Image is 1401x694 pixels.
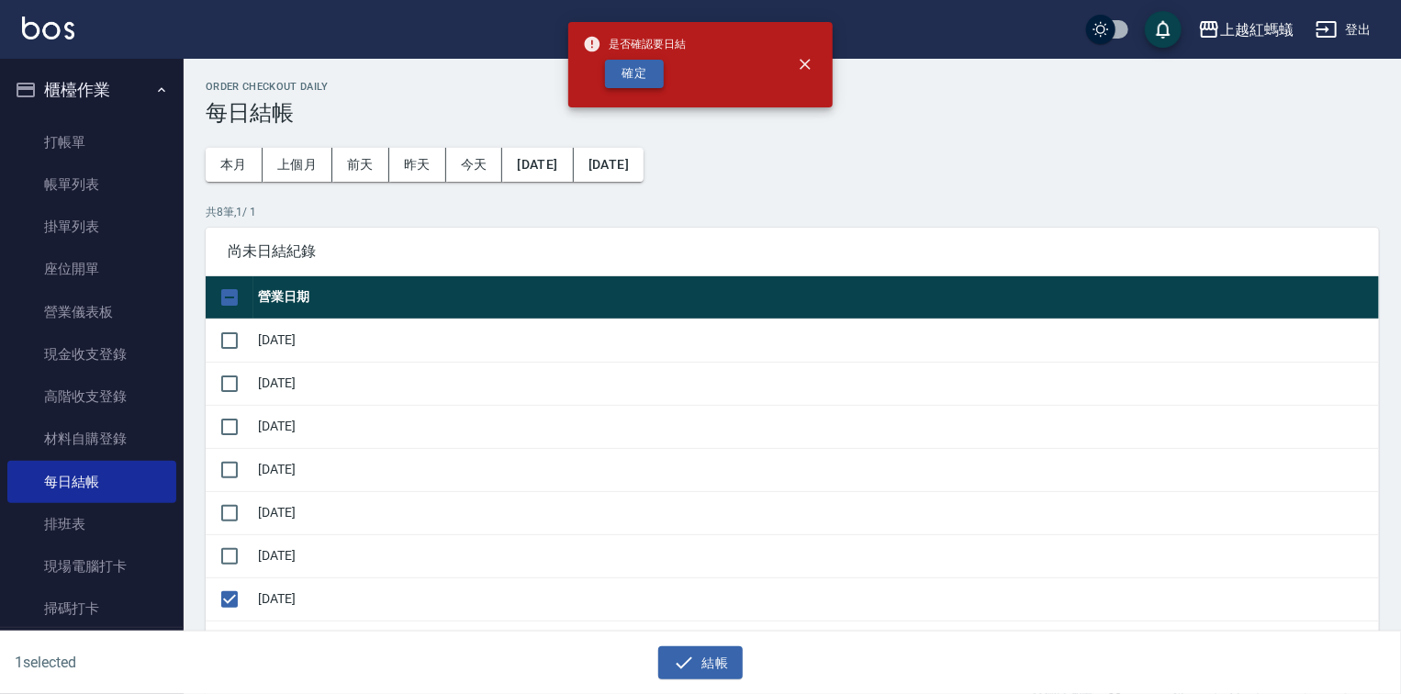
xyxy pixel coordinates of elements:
[7,333,176,375] a: 現金收支登錄
[206,81,1379,93] h2: Order checkout daily
[206,148,263,182] button: 本月
[574,148,644,182] button: [DATE]
[253,448,1379,491] td: [DATE]
[7,545,176,588] a: 現場電腦打卡
[7,66,176,114] button: 櫃檯作業
[7,291,176,333] a: 營業儀表板
[332,148,389,182] button: 前天
[7,375,176,418] a: 高階收支登錄
[7,503,176,545] a: 排班表
[253,362,1379,405] td: [DATE]
[206,204,1379,220] p: 共 8 筆, 1 / 1
[1220,18,1294,41] div: 上越紅螞蟻
[15,651,347,674] h6: 1 selected
[502,148,573,182] button: [DATE]
[785,44,825,84] button: close
[7,248,176,290] a: 座位開單
[7,418,176,460] a: 材料自購登錄
[446,148,503,182] button: 今天
[658,646,744,680] button: 結帳
[7,206,176,248] a: 掛單列表
[263,148,332,182] button: 上個月
[7,588,176,630] a: 掃碼打卡
[253,319,1379,362] td: [DATE]
[22,17,74,39] img: Logo
[253,491,1379,534] td: [DATE]
[253,577,1379,621] td: [DATE]
[228,242,1357,261] span: 尚未日結紀錄
[206,100,1379,126] h3: 每日結帳
[253,405,1379,448] td: [DATE]
[7,163,176,206] a: 帳單列表
[253,534,1379,577] td: [DATE]
[605,60,664,88] button: 確定
[1308,13,1379,47] button: 登出
[7,121,176,163] a: 打帳單
[1145,11,1182,48] button: save
[253,621,1379,664] td: [DATE]
[389,148,446,182] button: 昨天
[7,461,176,503] a: 每日結帳
[1191,11,1301,49] button: 上越紅螞蟻
[583,35,686,53] span: 是否確認要日結
[253,276,1379,319] th: 營業日期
